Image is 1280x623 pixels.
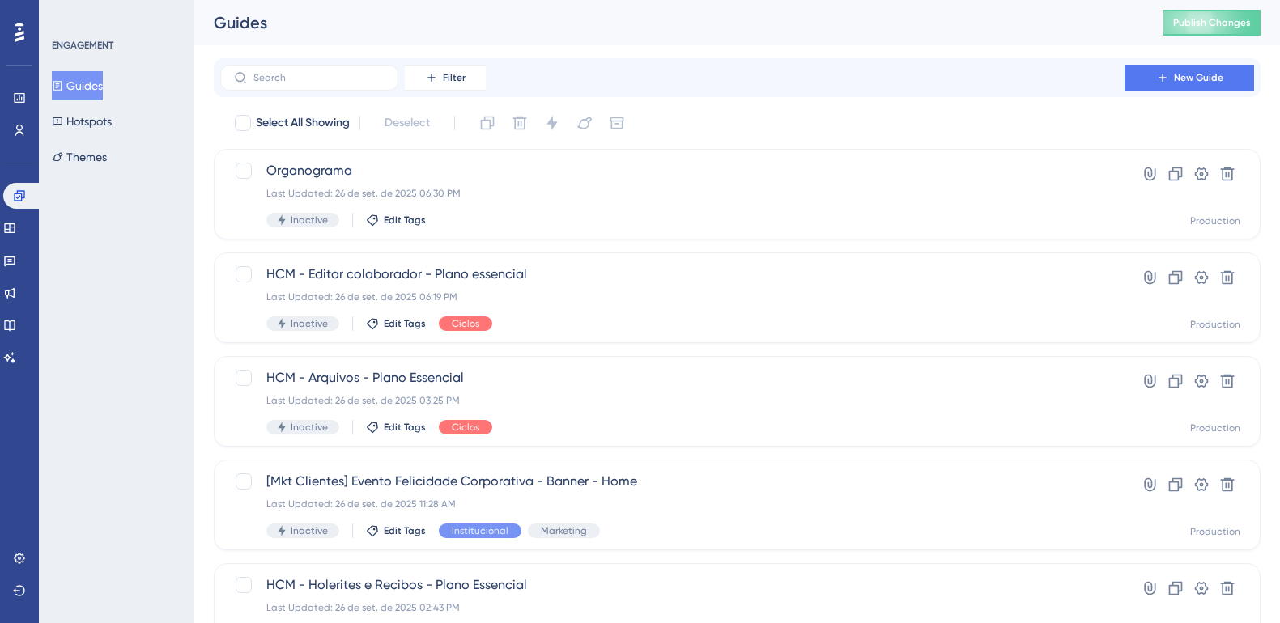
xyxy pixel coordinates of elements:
div: Last Updated: 26 de set. de 2025 11:28 AM [266,498,1078,511]
div: Production [1190,422,1240,434]
span: [Mkt Clientes] Evento Felicidade Corporativa - Banner - Home [266,472,1078,491]
span: Edit Tags [384,214,426,227]
div: Last Updated: 26 de set. de 2025 02:43 PM [266,601,1078,614]
div: ENGAGEMENT [52,39,113,52]
button: Hotspots [52,107,112,136]
span: Ciclos [452,317,479,330]
span: Edit Tags [384,421,426,434]
span: HCM - Holerites e Recibos - Plano Essencial [266,575,1078,595]
button: Guides [52,71,103,100]
span: HCM - Arquivos - Plano Essencial [266,368,1078,388]
div: Production [1190,525,1240,538]
div: Last Updated: 26 de set. de 2025 03:25 PM [266,394,1078,407]
span: Inactive [291,214,328,227]
span: Organograma [266,161,1078,180]
span: Publish Changes [1173,16,1251,29]
span: Inactive [291,421,328,434]
span: Ciclos [452,421,479,434]
button: Themes [52,142,107,172]
span: Institucional [452,524,508,537]
span: Edit Tags [384,317,426,330]
span: Deselect [385,113,430,133]
div: Production [1190,318,1240,331]
button: Edit Tags [366,214,426,227]
button: Filter [405,65,486,91]
span: Edit Tags [384,524,426,537]
span: Inactive [291,524,328,537]
div: Last Updated: 26 de set. de 2025 06:19 PM [266,290,1078,303]
div: Production [1190,214,1240,227]
div: Guides [214,11,1123,34]
span: Filter [443,71,466,84]
button: Deselect [370,108,444,138]
span: HCM - Editar colaborador - Plano essencial [266,265,1078,284]
button: Edit Tags [366,421,426,434]
span: New Guide [1174,71,1223,84]
span: Select All Showing [256,113,350,133]
span: Marketing [541,524,587,537]
button: Edit Tags [366,524,426,537]
div: Last Updated: 26 de set. de 2025 06:30 PM [266,187,1078,200]
button: Edit Tags [366,317,426,330]
input: Search [253,72,385,83]
button: Publish Changes [1163,10,1261,36]
span: Inactive [291,317,328,330]
button: New Guide [1125,65,1254,91]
